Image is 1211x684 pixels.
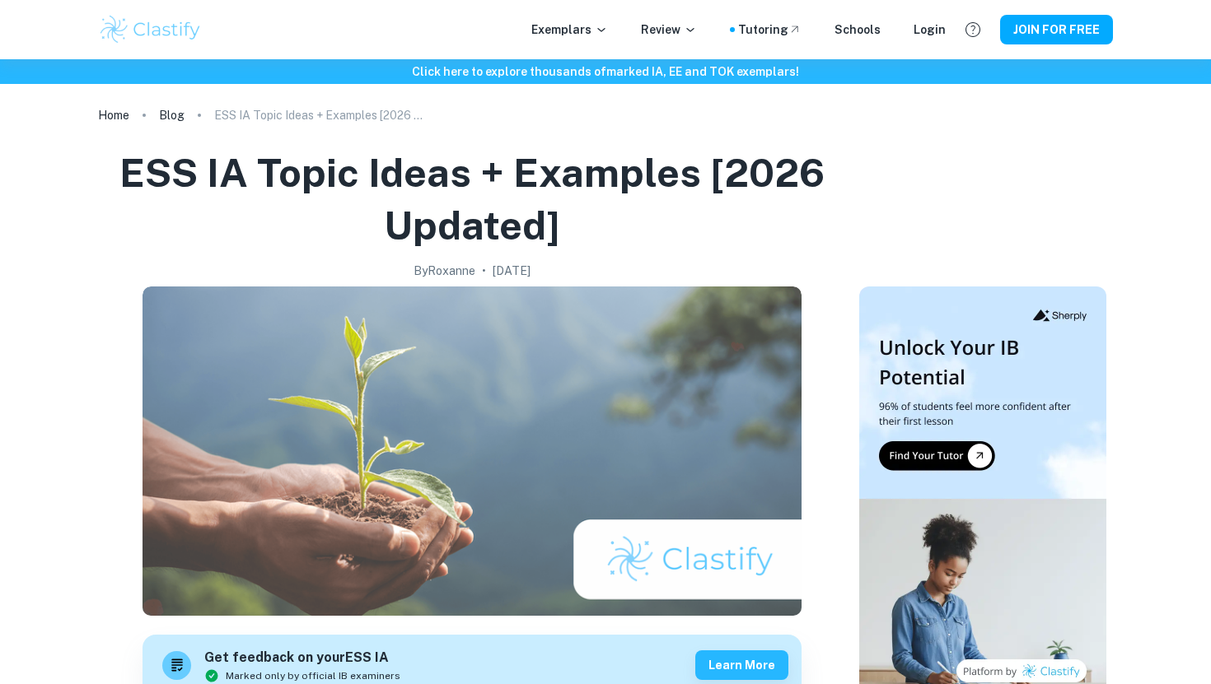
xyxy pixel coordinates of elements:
[493,262,531,280] h2: [DATE]
[1000,15,1113,44] button: JOIN FOR FREE
[226,668,400,683] span: Marked only by official IB examiners
[914,21,946,39] a: Login
[959,16,987,44] button: Help and Feedback
[143,286,802,616] img: ESS IA Topic Ideas + Examples [2026 updated] cover image
[214,106,428,124] p: ESS IA Topic Ideas + Examples [2026 updated]
[159,104,185,127] a: Blog
[98,13,203,46] img: Clastify logo
[531,21,608,39] p: Exemplars
[695,650,788,680] button: Learn more
[738,21,802,39] a: Tutoring
[3,63,1208,81] h6: Click here to explore thousands of marked IA, EE and TOK exemplars !
[414,262,475,280] h2: By Roxanne
[204,648,400,668] h6: Get feedback on your ESS IA
[105,147,839,252] h1: ESS IA Topic Ideas + Examples [2026 updated]
[482,262,486,280] p: •
[641,21,697,39] p: Review
[98,104,129,127] a: Home
[835,21,881,39] a: Schools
